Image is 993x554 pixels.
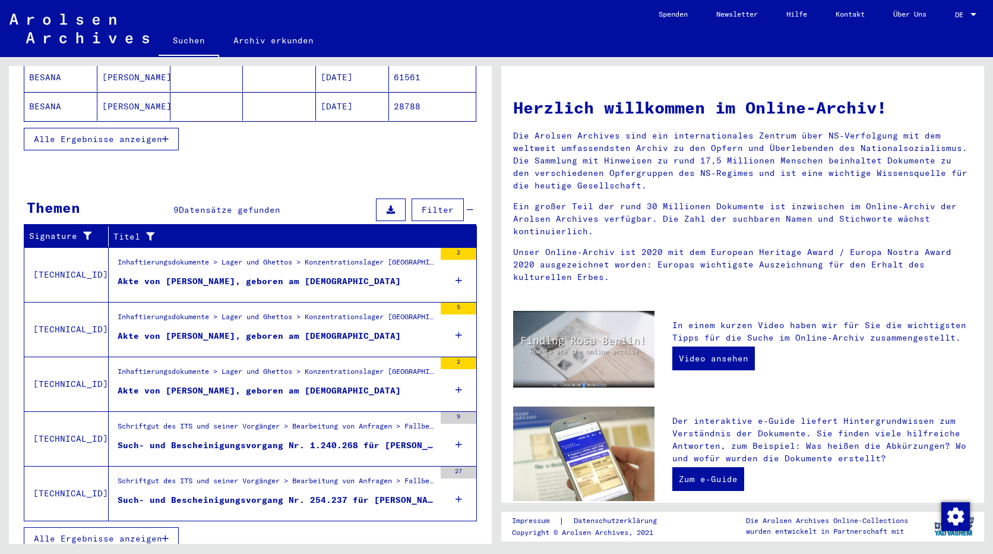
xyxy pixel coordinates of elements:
img: Arolsen_neg.svg [10,14,149,43]
a: Datenschutzerklärung [564,515,671,527]
td: [TECHNICAL_ID] [24,466,109,521]
mat-cell: [PERSON_NAME] [97,63,170,92]
span: 9 [173,204,179,215]
div: Inhaftierungsdokumente > Lager und Ghettos > Konzentrationslager [GEOGRAPHIC_DATA] > Individuelle... [118,311,435,328]
p: Die Arolsen Archives sind ein internationales Zentrum über NS-Verfolgung mit dem weltweit umfasse... [513,130,972,192]
div: Themen [27,197,80,218]
p: Copyright © Arolsen Archives, 2021 [512,527,671,538]
img: eguide.jpg [513,407,654,501]
div: Such- und Bescheinigungsvorgang Nr. 254.237 für [PERSON_NAME] geboren [DEMOGRAPHIC_DATA] oder08.1... [118,494,435,506]
button: Alle Ergebnisse anzeigen [24,527,179,550]
mat-cell: [PERSON_NAME] [97,92,170,121]
div: Schriftgut des ITS und seiner Vorgänger > Bearbeitung von Anfragen > Fallbezogene [MEDICAL_DATA] ... [118,421,435,437]
div: Akte von [PERSON_NAME], geboren am [DEMOGRAPHIC_DATA] [118,385,401,397]
mat-cell: BESANA [24,63,97,92]
h1: Herzlich willkommen im Online-Archiv! [513,95,972,120]
p: Die Arolsen Archives Online-Collections [746,515,908,526]
div: Akte von [PERSON_NAME], geboren am [DEMOGRAPHIC_DATA] [118,330,401,342]
a: Impressum [512,515,559,527]
img: video.jpg [513,311,654,388]
a: Suchen [159,26,219,57]
a: Video ansehen [672,347,755,370]
div: Signature [29,227,108,246]
span: Alle Ergebnisse anzeigen [34,134,162,144]
div: Akte von [PERSON_NAME], geboren am [DEMOGRAPHIC_DATA] [118,275,401,288]
p: Der interaktive e-Guide liefert Hintergrundwissen zum Verständnis der Dokumente. Sie finden viele... [672,415,972,465]
div: 5 [441,303,476,314]
div: Inhaftierungsdokumente > Lager und Ghettos > Konzentrationslager [GEOGRAPHIC_DATA] > Individuelle... [118,257,435,273]
img: Zustimmung ändern [941,502,970,531]
td: [TECHNICAL_ID] [24,247,109,302]
img: yv_logo.png [932,511,976,541]
mat-cell: 28788 [389,92,476,121]
div: Titel [113,231,447,243]
button: Filter [412,199,464,221]
mat-cell: 61561 [389,63,476,92]
div: Inhaftierungsdokumente > Lager und Ghettos > Konzentrationslager [GEOGRAPHIC_DATA] > Individuelle... [118,366,435,383]
td: [TECHNICAL_ID] [24,357,109,411]
div: 2 [441,248,476,260]
div: Such- und Bescheinigungsvorgang Nr. 1.240.268 für [PERSON_NAME] geboren [DEMOGRAPHIC_DATA] [118,439,435,452]
a: Zum e-Guide [672,467,744,491]
div: 27 [441,467,476,479]
div: | [512,515,671,527]
td: [TECHNICAL_ID] [24,411,109,466]
mat-cell: BESANA [24,92,97,121]
span: DE [955,11,968,19]
mat-cell: [DATE] [316,92,389,121]
span: Alle Ergebnisse anzeigen [34,533,162,544]
div: 9 [441,412,476,424]
p: wurden entwickelt in Partnerschaft mit [746,526,908,537]
td: [TECHNICAL_ID] [24,302,109,357]
div: Signature [29,230,93,243]
button: Alle Ergebnisse anzeigen [24,128,179,150]
p: Ein großer Teil der rund 30 Millionen Dokumente ist inzwischen im Online-Archiv der Arolsen Archi... [513,200,972,238]
a: Archiv erkunden [219,26,328,55]
mat-cell: [DATE] [316,63,389,92]
div: 2 [441,357,476,369]
p: In einem kurzen Video haben wir für Sie die wichtigsten Tipps für die Suche im Online-Archiv zusa... [672,319,972,344]
div: Titel [113,227,462,246]
div: Schriftgut des ITS und seiner Vorgänger > Bearbeitung von Anfragen > Fallbezogene [MEDICAL_DATA] ... [118,476,435,492]
span: Datensätze gefunden [179,204,280,215]
span: Filter [422,204,454,215]
p: Unser Online-Archiv ist 2020 mit dem European Heritage Award / Europa Nostra Award 2020 ausgezeic... [513,246,972,284]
